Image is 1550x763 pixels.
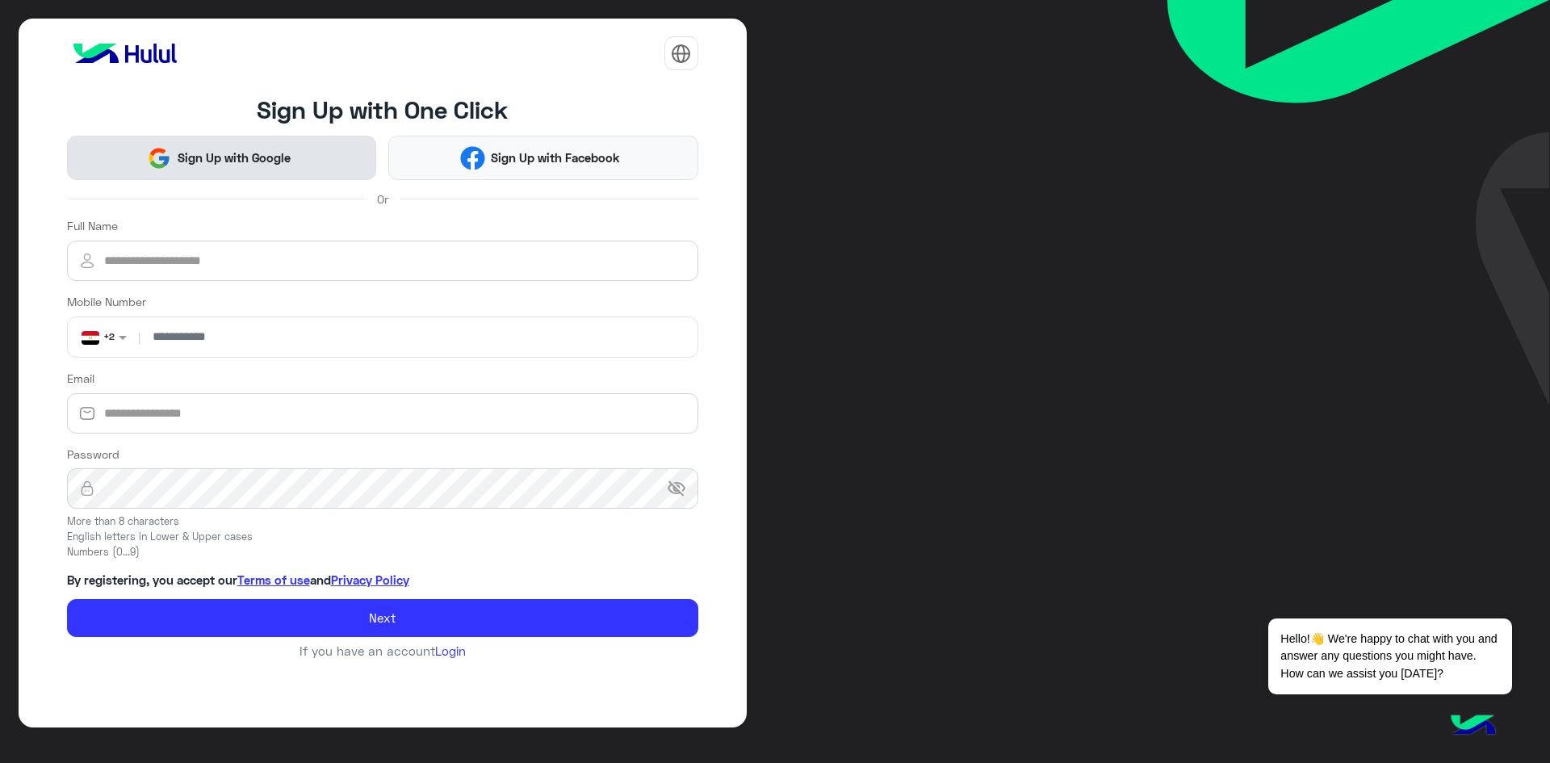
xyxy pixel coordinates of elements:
h6: If you have an account [67,644,698,658]
img: Facebook [460,146,484,170]
img: user [67,251,107,270]
img: logo [67,37,183,69]
label: Mobile Number [67,293,146,310]
button: Sign Up with Facebook [388,136,698,180]
small: Numbers (0...9) [67,545,698,560]
h4: Sign Up with One Click [67,94,698,124]
span: Hello!👋 We're happy to chat with you and answer any questions you might have. How can we assist y... [1268,618,1511,694]
img: hulul-logo.png [1445,698,1502,755]
label: Email [67,370,94,387]
a: Terms of use [237,572,310,587]
button: Next [67,599,698,638]
span: and [310,572,331,587]
span: Sign Up with Google [171,149,296,167]
img: lock [67,480,107,497]
span: Or [377,191,388,208]
img: Google [147,146,171,170]
label: Full Name [67,217,118,234]
button: Sign Up with Google [67,136,377,180]
a: Privacy Policy [331,572,409,587]
label: Password [67,446,119,463]
img: tab [671,44,691,64]
span: visibility_off [667,479,686,498]
img: email [67,405,107,421]
a: Login [435,644,466,658]
span: By registering, you accept our [67,572,237,587]
span: | [135,329,144,346]
span: Sign Up with Facebook [485,149,626,167]
small: English letters in Lower & Upper cases [67,530,698,545]
small: More than 8 characters [67,514,698,530]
